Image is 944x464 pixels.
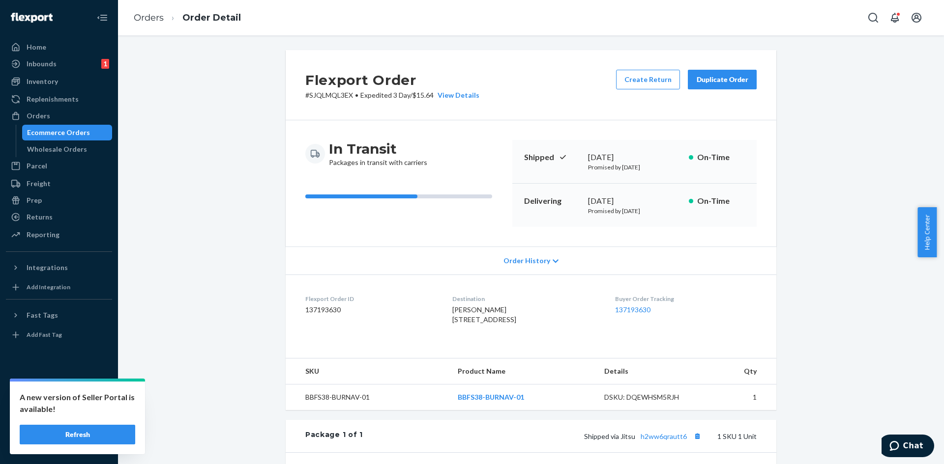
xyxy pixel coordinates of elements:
div: Reporting [27,230,59,240]
p: Promised by [DATE] [588,207,681,215]
div: [DATE] [588,195,681,207]
img: Flexport logo [11,13,53,23]
div: Inbounds [27,59,57,69]
p: On-Time [697,195,745,207]
div: Wholesale Orders [27,144,87,154]
div: Home [27,42,46,52]
a: Inventory [6,74,112,89]
span: • [355,91,358,99]
div: Package 1 of 1 [305,430,363,442]
button: Integrations [6,260,112,275]
div: Prep [27,195,42,205]
dt: Destination [452,295,599,303]
a: Help Center [6,420,112,436]
dt: Buyer Order Tracking [615,295,757,303]
p: A new version of Seller Portal is available! [20,391,135,415]
ol: breadcrumbs [126,3,249,32]
h3: In Transit [329,140,427,158]
button: Give Feedback [6,437,112,452]
button: Help Center [917,207,937,257]
button: Close Navigation [92,8,112,27]
th: Details [596,358,705,384]
span: Order History [503,256,550,266]
dd: 137193630 [305,305,437,315]
button: Talk to Support [6,403,112,419]
div: Inventory [27,77,58,86]
div: Packages in transit with carriers [329,140,427,167]
a: Ecommerce Orders [22,125,113,140]
div: Add Fast Tag [27,330,62,339]
div: Ecommerce Orders [27,128,90,137]
th: Product Name [450,358,596,384]
div: [DATE] [588,152,681,163]
iframe: Opens a widget where you can chat to one of our agents [882,435,934,459]
span: Expedited 3 Day [360,91,410,99]
div: 1 [101,59,109,69]
div: DSKU: DQEWHSM5RJH [604,392,697,402]
button: Refresh [20,425,135,444]
a: Add Fast Tag [6,327,112,343]
p: On-Time [697,152,745,163]
div: Fast Tags [27,310,58,320]
th: SKU [286,358,450,384]
a: Orders [6,108,112,124]
button: Copy tracking number [691,430,704,442]
div: Freight [27,179,51,189]
a: Parcel [6,158,112,174]
dt: Flexport Order ID [305,295,437,303]
a: Wholesale Orders [22,141,113,157]
div: Duplicate Order [696,75,748,84]
a: Add Integration [6,279,112,295]
p: Shipped [524,152,580,163]
th: Qty [705,358,776,384]
button: Open account menu [907,8,926,27]
span: [PERSON_NAME] [STREET_ADDRESS] [452,305,516,324]
td: 1 [705,384,776,410]
a: Order Detail [182,12,241,23]
div: Add Integration [27,283,70,291]
a: Home [6,39,112,55]
a: Inbounds1 [6,56,112,72]
span: Shipped via Jitsu [584,432,704,440]
a: Settings [6,386,112,402]
div: Returns [27,212,53,222]
a: h2ww6qrautt6 [641,432,687,440]
div: Integrations [27,263,68,273]
a: Orders [134,12,164,23]
a: Freight [6,176,112,191]
div: Replenishments [27,94,79,104]
a: BBFS38-BURNAV-01 [458,393,524,401]
a: Reporting [6,227,112,243]
div: 1 SKU 1 Unit [363,430,757,442]
button: Open Search Box [863,8,883,27]
div: Parcel [27,161,47,171]
a: Prep [6,192,112,208]
button: Duplicate Order [688,70,757,89]
div: Orders [27,111,50,121]
td: BBFS38-BURNAV-01 [286,384,450,410]
p: Delivering [524,195,580,207]
p: # SJQLMQL3EX / $15.64 [305,90,479,100]
a: Returns [6,209,112,225]
a: Replenishments [6,91,112,107]
button: Fast Tags [6,307,112,323]
button: View Details [434,90,479,100]
button: Create Return [616,70,680,89]
h2: Flexport Order [305,70,479,90]
a: 137193630 [615,305,650,314]
p: Promised by [DATE] [588,163,681,171]
button: Open notifications [885,8,905,27]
